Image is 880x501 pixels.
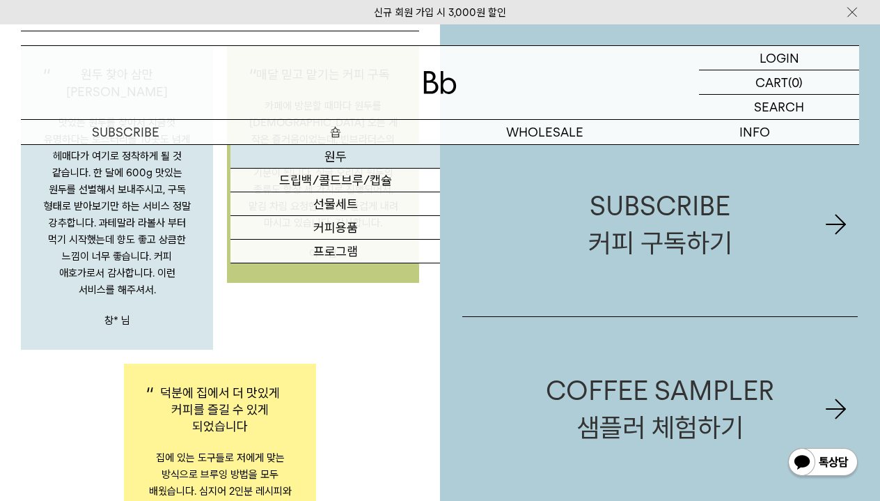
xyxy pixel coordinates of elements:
a: 신규 회원 가입 시 3,000원 할인 [374,6,506,19]
a: LOGIN [699,46,859,70]
p: CART [755,70,788,94]
p: WHOLESALE [440,120,650,144]
a: SUBSCRIBE [21,120,230,144]
div: COFFEE SAMPLER 샘플러 체험하기 [546,372,774,446]
a: 프로그램 [230,240,440,263]
p: INFO [650,120,859,144]
p: 덕분에 집에서 더 맛있게 커피를 즐길 수 있게 되었습니다 [145,385,295,449]
a: 숍 [230,120,440,144]
p: 맛있는 원두를 찾아서 지금껏 유명하다는 로스터리를 10곳도 넘게 헤매다가 여기로 정착하게 될 것 같습니다. 한 달에 600g 맛있는 원두를 선별해서 보내주시고, 구독 형태로 ... [42,114,192,298]
img: 카카오톡 채널 1:1 채팅 버튼 [787,447,859,480]
p: SEARCH [754,95,804,119]
a: 원두 [230,145,440,169]
a: SUBSCRIBE커피 구독하기 [462,132,858,316]
a: 선물세트 [230,192,440,216]
a: 커피용품 [230,216,440,240]
a: CART (0) [699,70,859,95]
p: (0) [788,70,803,94]
a: 드립백/콜드브루/캡슐 [230,169,440,192]
p: LOGIN [760,46,799,70]
div: SUBSCRIBE 커피 구독하기 [588,187,732,261]
img: 로고 [423,71,457,94]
